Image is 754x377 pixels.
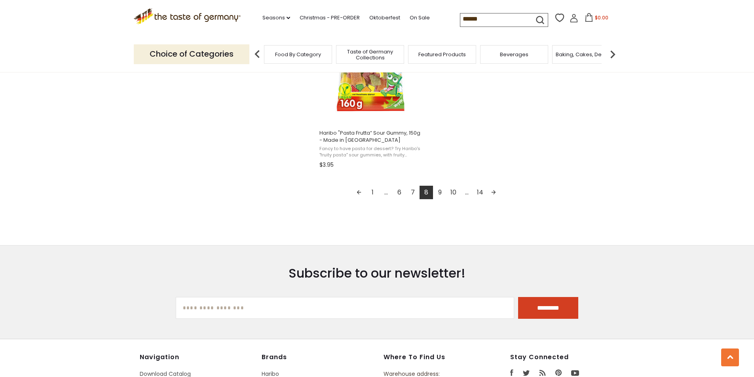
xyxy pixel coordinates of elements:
[556,51,617,57] a: Baking, Cakes, Desserts
[318,5,423,171] a: Haribo
[176,265,579,281] h3: Subscribe to our newsletter!
[500,51,528,57] a: Beverages
[262,13,290,22] a: Seasons
[384,353,474,361] h4: Where to find us
[406,186,420,199] a: 7
[369,13,400,22] a: Oktoberfest
[605,46,621,62] img: next arrow
[134,44,249,64] p: Choice of Categories
[418,51,466,57] a: Featured Products
[338,49,402,61] a: Taste of Germany Collections
[319,161,334,169] span: $3.95
[249,46,265,62] img: previous arrow
[262,353,376,361] h4: Brands
[487,186,500,199] a: Next page
[420,186,433,199] a: 8
[580,13,613,25] button: $0.00
[275,51,321,57] a: Food By Category
[319,129,422,144] span: Haribo "Pasta Frutta“ Sour Gummy, 150g - Made in [GEOGRAPHIC_DATA]
[300,13,360,22] a: Christmas - PRE-ORDER
[319,146,422,158] span: Fancy to have pasta for dessert? Try Haribo's "fruity pasta" sour gummies, with fruity flavours o...
[510,353,615,361] h4: Stay Connected
[595,14,608,21] span: $0.00
[446,186,460,199] a: 10
[319,186,534,202] div: Pagination
[393,186,406,199] a: 6
[379,186,393,199] span: ...
[433,186,446,199] a: 9
[140,353,254,361] h4: Navigation
[352,186,366,199] a: Previous page
[410,13,430,22] a: On Sale
[460,186,473,199] span: ...
[366,186,379,199] a: 1
[473,186,487,199] a: 14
